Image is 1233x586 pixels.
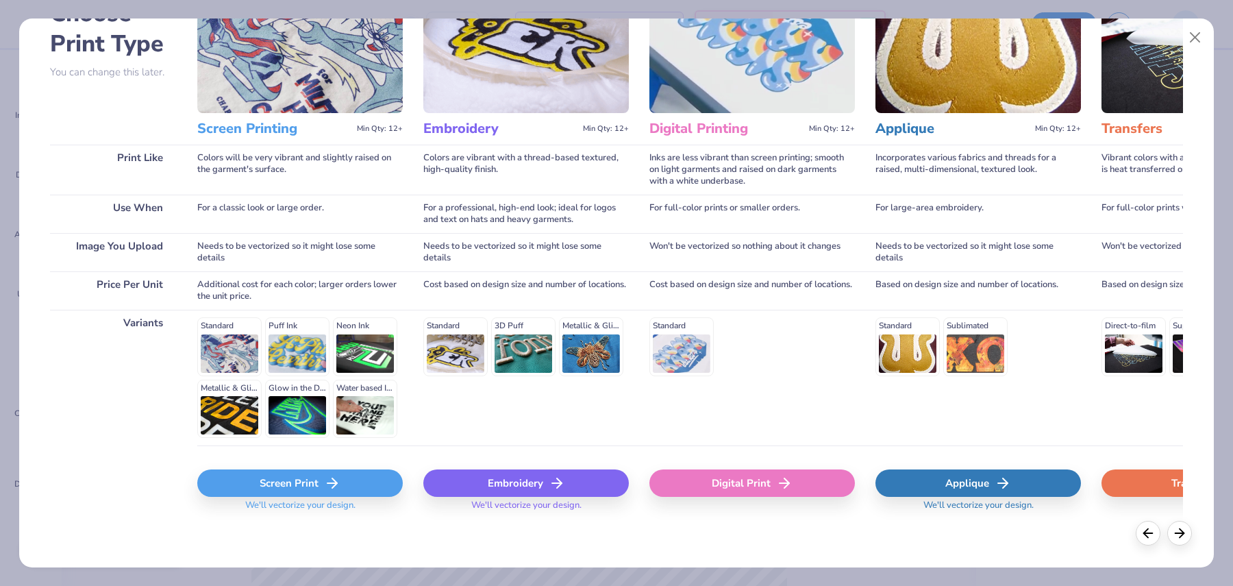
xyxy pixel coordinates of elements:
[875,271,1081,310] div: Based on design size and number of locations.
[50,145,177,195] div: Print Like
[649,145,855,195] div: Inks are less vibrant than screen printing; smooth on light garments and raised on dark garments ...
[197,120,351,138] h3: Screen Printing
[1035,124,1081,134] span: Min Qty: 12+
[197,469,403,497] div: Screen Print
[197,271,403,310] div: Additional cost for each color; larger orders lower the unit price.
[50,195,177,233] div: Use When
[875,120,1030,138] h3: Applique
[423,145,629,195] div: Colors are vibrant with a thread-based textured, high-quality finish.
[423,120,577,138] h3: Embroidery
[918,500,1039,520] span: We'll vectorize your design.
[197,195,403,233] div: For a classic look or large order.
[1182,25,1208,51] button: Close
[649,120,804,138] h3: Digital Printing
[649,195,855,233] div: For full-color prints or smaller orders.
[197,145,403,195] div: Colors will be very vibrant and slightly raised on the garment's surface.
[649,271,855,310] div: Cost based on design size and number of locations.
[357,124,403,134] span: Min Qty: 12+
[875,469,1081,497] div: Applique
[50,66,177,78] p: You can change this later.
[50,271,177,310] div: Price Per Unit
[423,195,629,233] div: For a professional, high-end look; ideal for logos and text on hats and heavy garments.
[423,271,629,310] div: Cost based on design size and number of locations.
[875,233,1081,271] div: Needs to be vectorized so it might lose some details
[875,145,1081,195] div: Incorporates various fabrics and threads for a raised, multi-dimensional, textured look.
[197,233,403,271] div: Needs to be vectorized so it might lose some details
[583,124,629,134] span: Min Qty: 12+
[423,469,629,497] div: Embroidery
[649,233,855,271] div: Won't be vectorized so nothing about it changes
[875,195,1081,233] div: For large-area embroidery.
[240,500,361,520] span: We'll vectorize your design.
[809,124,855,134] span: Min Qty: 12+
[50,233,177,271] div: Image You Upload
[423,233,629,271] div: Needs to be vectorized so it might lose some details
[466,500,587,520] span: We'll vectorize your design.
[649,469,855,497] div: Digital Print
[50,310,177,445] div: Variants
